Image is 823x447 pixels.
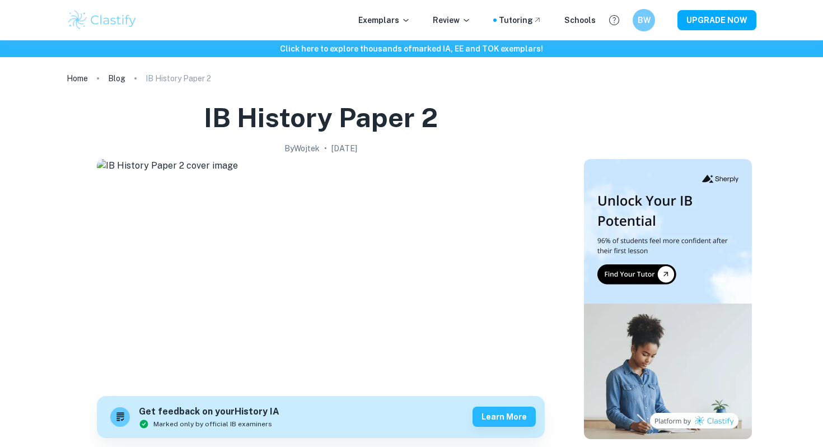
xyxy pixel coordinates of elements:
a: Home [67,71,88,86]
p: Exemplars [358,14,410,26]
h2: By Wojtek [284,142,320,155]
img: Thumbnail [584,159,752,439]
h6: Get feedback on your History IA [139,405,279,419]
img: IB History Paper 2 cover image [97,159,545,383]
p: IB History Paper 2 [146,72,211,85]
img: Clastify logo [67,9,138,31]
button: BW [633,9,655,31]
h2: [DATE] [331,142,357,155]
a: Schools [564,14,596,26]
h1: IB History Paper 2 [204,100,438,136]
a: Tutoring [499,14,542,26]
p: • [324,142,327,155]
a: Get feedback on yourHistory IAMarked only by official IB examinersLearn more [97,396,545,438]
p: Review [433,14,471,26]
span: Marked only by official IB examiners [153,419,272,429]
h6: Click here to explore thousands of marked IA, EE and TOK exemplars ! [2,43,821,55]
button: Help and Feedback [605,11,624,30]
a: Blog [108,71,125,86]
button: Learn more [473,407,536,427]
h6: BW [638,14,651,26]
button: UPGRADE NOW [677,10,756,30]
